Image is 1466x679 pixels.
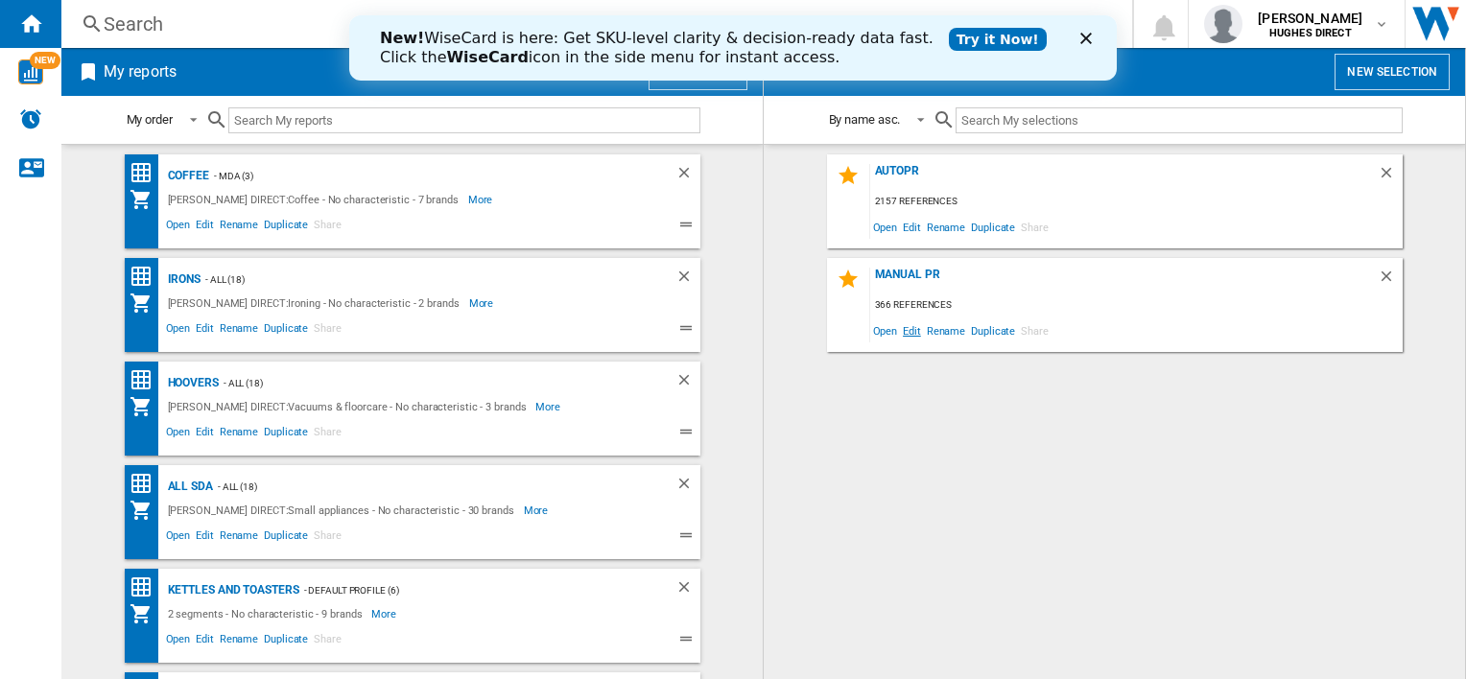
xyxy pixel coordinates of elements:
div: Price Ranking [130,265,163,289]
span: Edit [900,214,924,240]
span: Open [163,216,194,239]
input: Search My selections [956,107,1402,133]
div: - ALL (18) [219,371,637,395]
div: Coffee [163,164,209,188]
div: MANUAL PR [870,268,1378,293]
div: By name asc. [829,112,901,127]
div: Hoovers [163,371,219,395]
span: Share [311,630,344,653]
div: [PERSON_NAME] DIRECT:Vacuums & floorcare - No characteristic - 3 brands [163,395,536,418]
span: More [524,499,552,522]
span: Duplicate [261,423,311,446]
div: - Default profile (6) [299,578,637,602]
span: Rename [924,317,968,343]
input: Search My reports [228,107,700,133]
span: Share [311,423,344,446]
div: 366 references [870,293,1403,317]
span: Edit [193,423,217,446]
div: - ALL (18) [213,475,637,499]
div: My Assortment [130,395,163,418]
div: Irons [163,268,201,292]
div: Delete [675,268,700,292]
span: Edit [193,216,217,239]
h2: My reports [100,54,180,90]
div: - ALL (18) [201,268,636,292]
img: wise-card.svg [18,59,43,84]
span: More [468,188,496,211]
div: All SDA [163,475,213,499]
span: Edit [193,630,217,653]
span: Edit [193,319,217,342]
span: Duplicate [261,319,311,342]
span: Open [163,423,194,446]
span: More [469,292,497,315]
div: 2 segments - No characteristic - 9 brands [163,602,372,625]
div: 2157 references [870,190,1403,214]
span: More [535,395,563,418]
span: NEW [30,52,60,69]
span: More [371,602,399,625]
span: Open [870,317,901,343]
span: Rename [217,319,261,342]
span: Edit [193,527,217,550]
div: Delete [1378,268,1403,293]
div: My Assortment [130,292,163,315]
span: Open [163,319,194,342]
div: Search [104,11,1082,37]
div: Price Ranking [130,575,163,599]
div: Price Ranking [130,161,163,185]
div: Kettles and Toasters [163,578,299,602]
span: Duplicate [261,630,311,653]
span: Duplicate [968,214,1018,240]
span: Open [163,630,194,653]
span: Share [311,319,344,342]
span: Rename [924,214,968,240]
img: alerts-logo.svg [19,107,42,130]
b: HUGHES DIRECT [1269,27,1352,39]
div: Delete [675,578,700,602]
span: Share [311,216,344,239]
span: Share [1018,214,1052,240]
iframe: Intercom live chat banner [349,15,1117,81]
div: Price Ranking [130,472,163,496]
div: My Assortment [130,602,163,625]
div: Delete [675,371,700,395]
div: Price Ranking [130,368,163,392]
span: Duplicate [261,527,311,550]
div: Delete [1378,164,1403,190]
span: Duplicate [261,216,311,239]
span: Rename [217,527,261,550]
div: My Assortment [130,499,163,522]
span: Share [1018,317,1052,343]
div: [PERSON_NAME] DIRECT:Ironing - No characteristic - 2 brands [163,292,469,315]
div: Delete [675,164,700,188]
span: Rename [217,423,261,446]
span: Open [870,214,901,240]
span: Rename [217,216,261,239]
div: Close [731,17,750,29]
span: Duplicate [968,317,1018,343]
div: My Assortment [130,188,163,211]
span: Rename [217,630,261,653]
img: profile.jpg [1204,5,1242,43]
button: New selection [1335,54,1450,90]
span: Share [311,527,344,550]
span: Open [163,527,194,550]
div: AUTOPR [870,164,1378,190]
span: [PERSON_NAME] [1258,9,1362,28]
div: [PERSON_NAME] DIRECT:Small appliances - No characteristic - 30 brands [163,499,524,522]
span: Edit [900,317,924,343]
div: My order [127,112,173,127]
div: - mda (3) [209,164,637,188]
div: [PERSON_NAME] DIRECT:Coffee - No characteristic - 7 brands [163,188,468,211]
div: Delete [675,475,700,499]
